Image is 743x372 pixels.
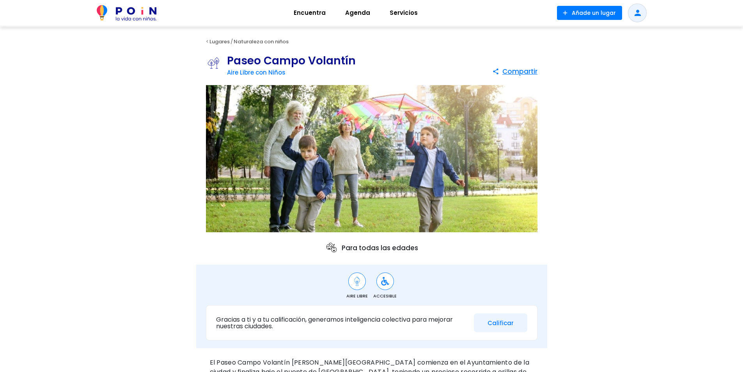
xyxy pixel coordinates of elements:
a: Servicios [380,4,427,22]
p: Gracias a ti y a tu calificación, generamos inteligencia colectiva para mejorar nuestras ciudades. [216,316,468,330]
span: Aire Libre [346,293,368,299]
a: Aire Libre con Niños [227,68,285,77]
a: Encuentra [284,4,335,22]
img: POiN [97,5,156,21]
img: Aire Libre con Niños [206,55,227,71]
h1: Paseo Campo Volantín [227,55,356,66]
a: Agenda [335,4,380,22]
a: Naturaleza con niños [234,38,289,45]
div: < / [196,36,547,48]
span: Accesible [373,293,397,299]
a: Lugares [209,38,230,45]
button: Calificar [474,313,527,333]
span: Encuentra [290,7,329,19]
button: Compartir [492,64,537,78]
p: Para todas las edades [325,242,418,254]
span: Servicios [386,7,421,19]
img: Paseo Campo Volantín [206,85,537,233]
img: Aire Libre [352,276,362,286]
img: ages icon [325,242,338,254]
span: Agenda [342,7,374,19]
button: Añade un lugar [557,6,622,20]
img: Accesible [380,276,390,286]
